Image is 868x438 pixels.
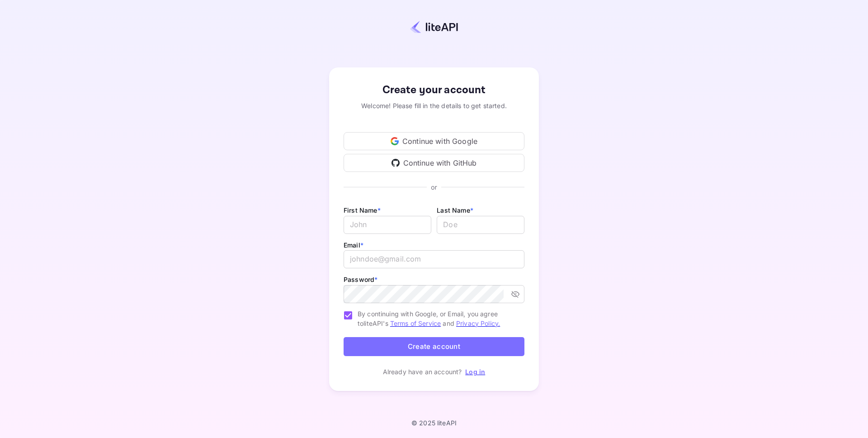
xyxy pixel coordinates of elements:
p: Already have an account? [383,367,462,376]
input: johndoe@gmail.com [344,250,524,268]
a: Terms of Service [390,319,441,327]
a: Privacy Policy. [456,319,500,327]
span: By continuing with Google, or Email, you agree to liteAPI's and [358,309,517,328]
a: Log in [465,368,485,376]
div: Create your account [344,82,524,98]
button: toggle password visibility [507,286,524,302]
img: liteapi [410,20,458,33]
label: Email [344,241,363,249]
button: Create account [344,337,524,357]
label: First Name [344,206,381,214]
div: Continue with GitHub [344,154,524,172]
div: Continue with Google [344,132,524,150]
input: John [344,216,431,234]
label: Password [344,276,377,283]
input: Doe [437,216,524,234]
label: Last Name [437,206,473,214]
p: © 2025 liteAPI [411,419,457,427]
div: Welcome! Please fill in the details to get started. [344,101,524,110]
